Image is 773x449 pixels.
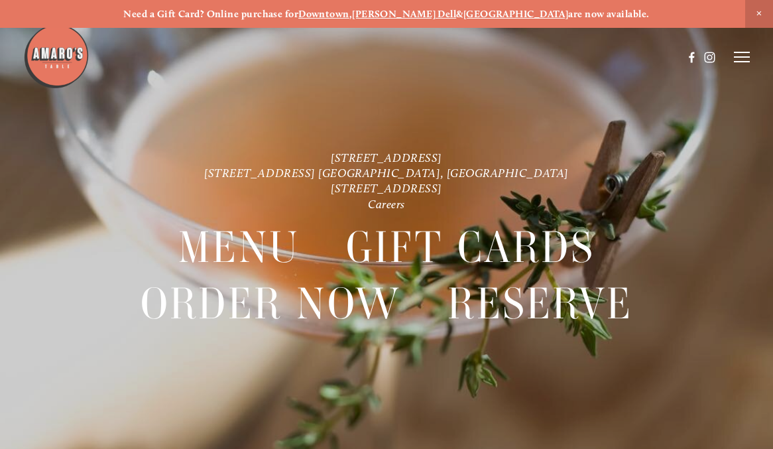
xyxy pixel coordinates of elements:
a: Order Now [141,276,402,332]
strong: & [456,8,463,20]
img: Amaro's Table [23,23,89,90]
a: Menu [178,219,300,275]
a: Gift Cards [346,219,595,275]
strong: Need a Gift Card? Online purchase for [123,8,298,20]
a: Careers [368,196,405,210]
a: Reserve [447,276,632,332]
strong: are now available. [568,8,649,20]
a: [STREET_ADDRESS] [331,150,442,164]
a: [STREET_ADDRESS] [GEOGRAPHIC_DATA], [GEOGRAPHIC_DATA] [204,166,569,180]
a: [PERSON_NAME] Dell [352,8,456,20]
strong: , [349,8,352,20]
a: [GEOGRAPHIC_DATA] [463,8,569,20]
a: [STREET_ADDRESS] [331,181,442,195]
a: Downtown [298,8,349,20]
